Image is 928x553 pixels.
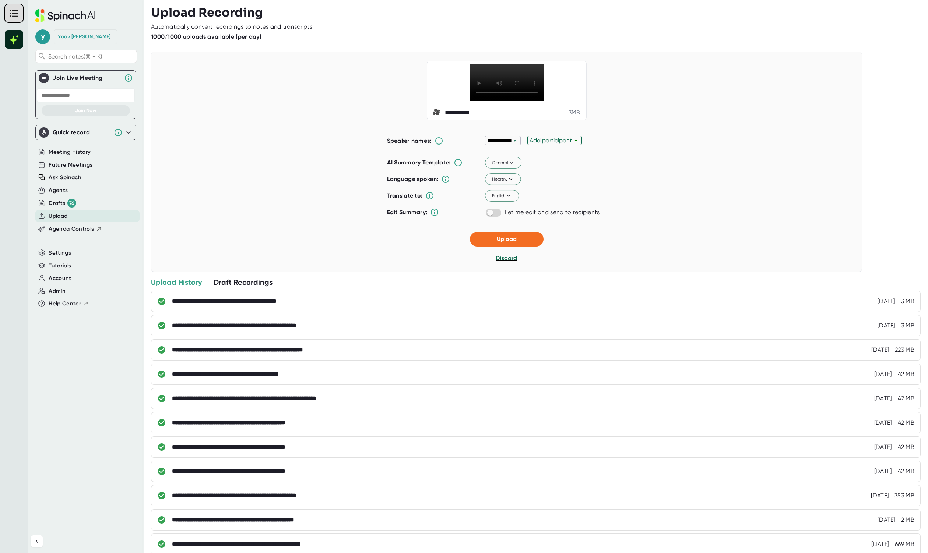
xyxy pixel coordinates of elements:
[39,71,133,85] div: Join Live MeetingJoin Live Meeting
[49,287,66,295] button: Admin
[39,125,133,140] div: Quick record
[485,174,521,185] button: Hebrew
[894,492,914,499] div: 353 MB
[874,371,892,378] div: 9/16/2025, 8:49:25 PM
[31,535,43,547] button: Collapse sidebar
[895,540,914,548] div: 669 MB
[42,105,130,116] button: Join Now
[151,6,921,20] h3: Upload Recording
[49,148,91,156] button: Meeting History
[874,395,892,402] div: 9/16/2025, 8:46:12 PM
[151,33,261,40] b: 1000/1000 uploads available (per day)
[58,33,110,40] div: Yoav Grossman
[214,277,273,287] div: Draft Recordings
[49,161,92,169] button: Future Meetings
[49,274,71,283] button: Account
[878,298,895,305] div: 10/10/2025, 10:00:53 AM
[151,23,314,31] div: Automatically convert recordings to notes and transcripts.
[871,492,889,499] div: 9/16/2025, 9:20:10 AM
[898,443,915,451] div: 42 MB
[53,129,110,136] div: Quick record
[49,299,81,308] span: Help Center
[901,516,914,524] div: 2 MB
[49,212,67,220] button: Upload
[387,192,423,199] b: Translate to:
[505,209,600,216] div: Let me edit and send to recipients
[874,443,892,451] div: 9/16/2025, 5:18:52 PM
[151,277,202,287] div: Upload History
[895,346,914,354] div: 223 MB
[49,249,71,257] button: Settings
[874,468,892,475] div: 9/16/2025, 5:10:25 PM
[49,262,71,270] button: Tutorials
[898,468,915,475] div: 42 MB
[67,199,76,208] div: 76
[387,159,451,166] b: AI Summary Template:
[49,299,89,308] button: Help Center
[496,254,517,263] button: Discard
[40,74,48,82] img: Join Live Meeting
[49,186,68,195] button: Agents
[49,173,81,182] button: Ask Spinach
[53,74,120,82] div: Join Live Meeting
[898,371,915,378] div: 42 MB
[49,225,94,233] span: Agenda Controls
[49,225,102,233] button: Agenda Controls
[574,137,580,144] div: +
[898,419,915,426] div: 42 MB
[387,176,439,182] b: Language spoken:
[512,137,519,144] div: ×
[871,540,889,548] div: 8/12/2025, 12:41:55 PM
[49,199,76,208] div: Drafts
[35,29,50,44] span: y
[874,419,892,426] div: 9/16/2025, 8:37:07 PM
[470,232,544,247] button: Upload
[433,108,442,117] span: video
[496,255,517,262] span: Discard
[492,159,514,166] span: General
[878,516,895,524] div: 8/24/2025, 8:20:08 AM
[387,137,432,144] b: Speaker names:
[530,137,574,144] div: Add participant
[387,209,428,216] b: Edit Summary:
[871,346,889,354] div: 10/6/2025, 3:32:17 PM
[492,192,512,199] span: English
[901,322,914,329] div: 3 MB
[898,395,915,402] div: 42 MB
[49,199,76,208] button: Drafts 76
[878,322,895,329] div: 10/8/2025, 9:59:00 AM
[497,235,517,242] span: Upload
[485,157,521,169] button: General
[48,53,135,60] span: Search notes (⌘ + K)
[569,109,580,116] div: 3 MB
[492,176,514,182] span: Hebrew
[485,190,519,202] button: English
[901,298,914,305] div: 3 MB
[75,107,96,114] span: Join Now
